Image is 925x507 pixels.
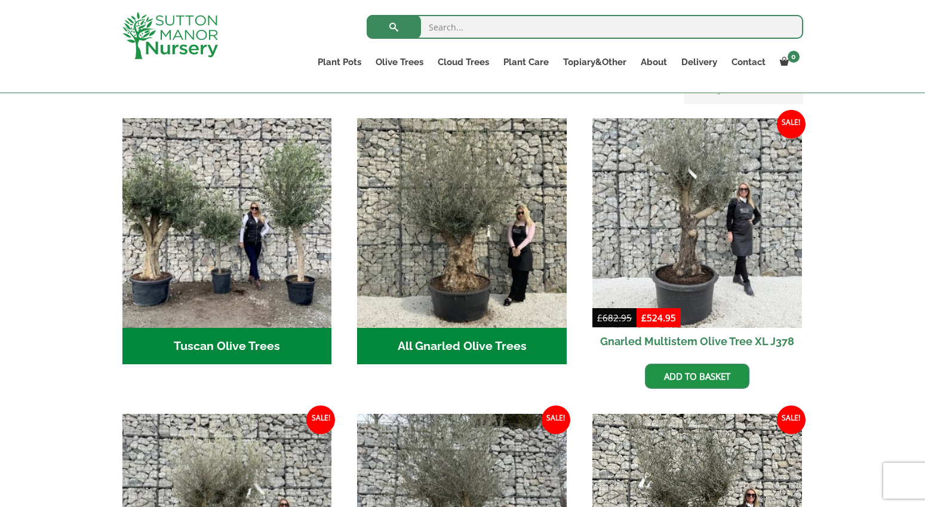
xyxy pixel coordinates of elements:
[368,54,431,70] a: Olive Trees
[496,54,556,70] a: Plant Care
[788,51,800,63] span: 0
[592,118,802,328] img: Gnarled Multistem Olive Tree XL J378
[645,364,749,389] a: Add to basket: “Gnarled Multistem Olive Tree XL J378”
[724,54,773,70] a: Contact
[122,12,218,59] img: logo
[122,328,332,365] h2: Tuscan Olive Trees
[597,312,603,324] span: £
[641,312,676,324] bdi: 524.95
[597,312,632,324] bdi: 682.95
[674,54,724,70] a: Delivery
[556,54,634,70] a: Topiary&Other
[777,405,806,434] span: Sale!
[306,405,335,434] span: Sale!
[357,118,567,328] img: All Gnarled Olive Trees
[311,54,368,70] a: Plant Pots
[634,54,674,70] a: About
[357,328,567,365] h2: All Gnarled Olive Trees
[641,312,647,324] span: £
[431,54,496,70] a: Cloud Trees
[122,118,332,328] img: Tuscan Olive Trees
[357,118,567,364] a: Visit product category All Gnarled Olive Trees
[122,118,332,364] a: Visit product category Tuscan Olive Trees
[592,118,802,355] a: Sale! Gnarled Multistem Olive Tree XL J378
[773,54,803,70] a: 0
[542,405,570,434] span: Sale!
[367,15,803,39] input: Search...
[777,110,806,139] span: Sale!
[592,328,802,355] h2: Gnarled Multistem Olive Tree XL J378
